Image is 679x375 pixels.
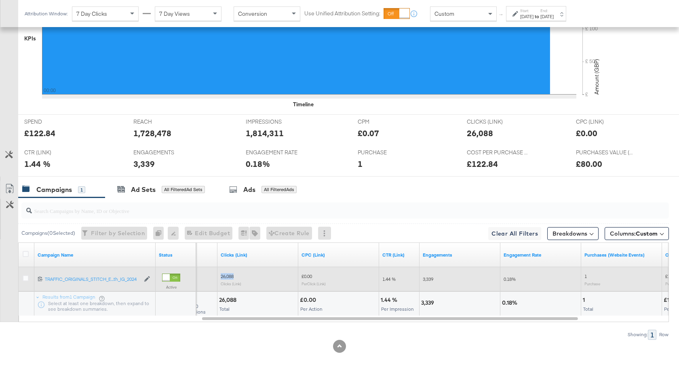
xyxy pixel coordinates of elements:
span: Total [219,306,230,312]
div: [DATE] [540,13,554,20]
div: 1 [358,158,363,170]
button: Breakdowns [547,227,599,240]
label: Active [162,284,180,290]
div: Campaigns [36,185,72,194]
a: The number of times a purchase was made tracked by your Custom Audience pixel on your website aft... [584,252,659,258]
span: 26,088 [221,273,234,279]
div: KPIs [24,35,36,42]
span: 7 Day Clicks [76,10,107,17]
div: Showing: [627,332,648,337]
div: 3,339 [421,299,436,307]
sub: Clicks (Link) [221,281,241,286]
span: SPEND [24,118,85,126]
button: Clear All Filters [488,227,541,240]
span: Per Impression [381,306,414,312]
div: 1 [583,296,587,304]
div: Attribution Window: [24,11,68,17]
span: REACH [133,118,194,126]
a: Your campaign name. [38,252,152,258]
span: CLICKS (LINK) [467,118,527,126]
input: Search Campaigns by Name, ID or Objective [32,200,610,215]
strong: to [533,13,540,19]
div: £0.00 [300,296,318,304]
label: Start: [520,8,533,13]
span: 1.44 % [382,276,396,282]
div: Ad Sets [131,185,156,194]
div: [DATE] [520,13,533,20]
a: The number of clicks on links appearing on your ad or Page that direct people to your sites off F... [221,252,295,258]
a: The number of clicks received on a link in your ad divided by the number of impressions. [382,252,416,258]
div: 1,814,311 [246,127,284,139]
span: CPC (LINK) [576,118,637,126]
div: Campaigns ( 0 Selected) [21,230,75,237]
span: CPM [358,118,418,126]
span: 0.18% [504,276,516,282]
label: End: [540,8,554,13]
div: 1 [648,330,656,340]
div: Row [659,332,669,337]
span: 1 [584,273,587,279]
span: IMPRESSIONS [246,118,306,126]
div: £0.07 [358,127,379,139]
div: £122.84 [467,158,498,170]
sub: Purchase [584,281,600,286]
div: All Filtered Ad Sets [162,186,205,193]
div: £80.00 [576,158,602,170]
span: COST PER PURCHASE (WEBSITE EVENTS) [467,149,527,156]
span: Clear All Filters [491,229,538,239]
span: Custom [434,10,454,17]
span: ↑ [498,14,505,17]
div: £122.84 [24,127,55,139]
div: 26,088 [467,127,493,139]
span: PURCHASE [358,149,418,156]
span: Conversion [238,10,267,17]
span: £0.00 [302,273,312,279]
span: ENGAGEMENTS [133,149,194,156]
a: # of Engagements / Impressions [504,252,578,258]
div: £0.00 [576,127,597,139]
label: Use Unified Attribution Setting: [304,10,380,17]
button: Columns:Custom [605,227,669,240]
div: Timeline [293,101,314,108]
a: Shows the current state of your Ad Campaign. [159,252,193,258]
div: 0 [153,227,168,240]
span: ENGAGEMENT RATE [246,149,306,156]
div: 1.44 % [24,158,51,170]
div: 1.44 % [381,296,400,304]
span: PURCHASES VALUE (WEBSITE EVENTS) [576,149,637,156]
div: 1,728,478 [133,127,171,139]
a: Post Likes + Post Reactions + Post Comments + Page Likes [423,252,497,258]
div: 26,088 [219,296,239,304]
span: Columns: [610,230,658,238]
sub: Per Click (Link) [302,281,326,286]
span: Custom [636,230,658,237]
div: All Filtered Ads [261,186,297,193]
div: Ads [243,185,255,194]
span: Total [583,306,593,312]
div: 0.18% [246,158,270,170]
div: 0.18% [502,299,520,307]
a: The average cost for each link click you've received from your ad. [302,252,376,258]
span: 7 Day Views [159,10,190,17]
span: 3,339 [423,276,433,282]
text: Amount (GBP) [593,59,600,95]
div: 1 [78,186,85,194]
span: Per Action [300,306,323,312]
a: TRAFFIC_ORIGINALS_STITCH_E...th_IG_2024 [45,276,140,283]
div: 3,339 [133,158,155,170]
span: CTR (LINK) [24,149,85,156]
